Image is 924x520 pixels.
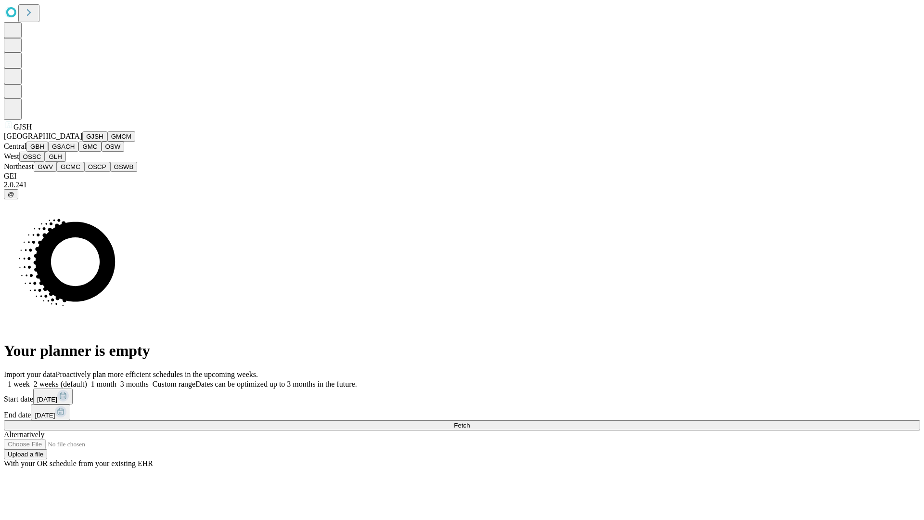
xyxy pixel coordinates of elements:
[120,380,149,388] span: 3 months
[57,162,84,172] button: GCMC
[48,142,78,152] button: GSACH
[84,162,110,172] button: OSCP
[4,172,920,181] div: GEI
[4,430,44,439] span: Alternatively
[4,370,56,378] span: Import your data
[34,380,87,388] span: 2 weeks (default)
[4,189,18,199] button: @
[107,131,135,142] button: GMCM
[31,404,70,420] button: [DATE]
[4,162,34,170] span: Northeast
[454,422,470,429] span: Fetch
[4,389,920,404] div: Start date
[4,181,920,189] div: 2.0.241
[91,380,116,388] span: 1 month
[8,191,14,198] span: @
[4,342,920,360] h1: Your planner is empty
[34,162,57,172] button: GWV
[19,152,45,162] button: OSSC
[195,380,357,388] span: Dates can be optimized up to 3 months in the future.
[4,152,19,160] span: West
[102,142,125,152] button: OSW
[26,142,48,152] button: GBH
[4,142,26,150] span: Central
[153,380,195,388] span: Custom range
[8,380,30,388] span: 1 week
[4,449,47,459] button: Upload a file
[82,131,107,142] button: GJSH
[4,420,920,430] button: Fetch
[78,142,101,152] button: GMC
[110,162,138,172] button: GSWB
[33,389,73,404] button: [DATE]
[56,370,258,378] span: Proactively plan more efficient schedules in the upcoming weeks.
[35,412,55,419] span: [DATE]
[4,404,920,420] div: End date
[13,123,32,131] span: GJSH
[37,396,57,403] span: [DATE]
[45,152,65,162] button: GLH
[4,459,153,468] span: With your OR schedule from your existing EHR
[4,132,82,140] span: [GEOGRAPHIC_DATA]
